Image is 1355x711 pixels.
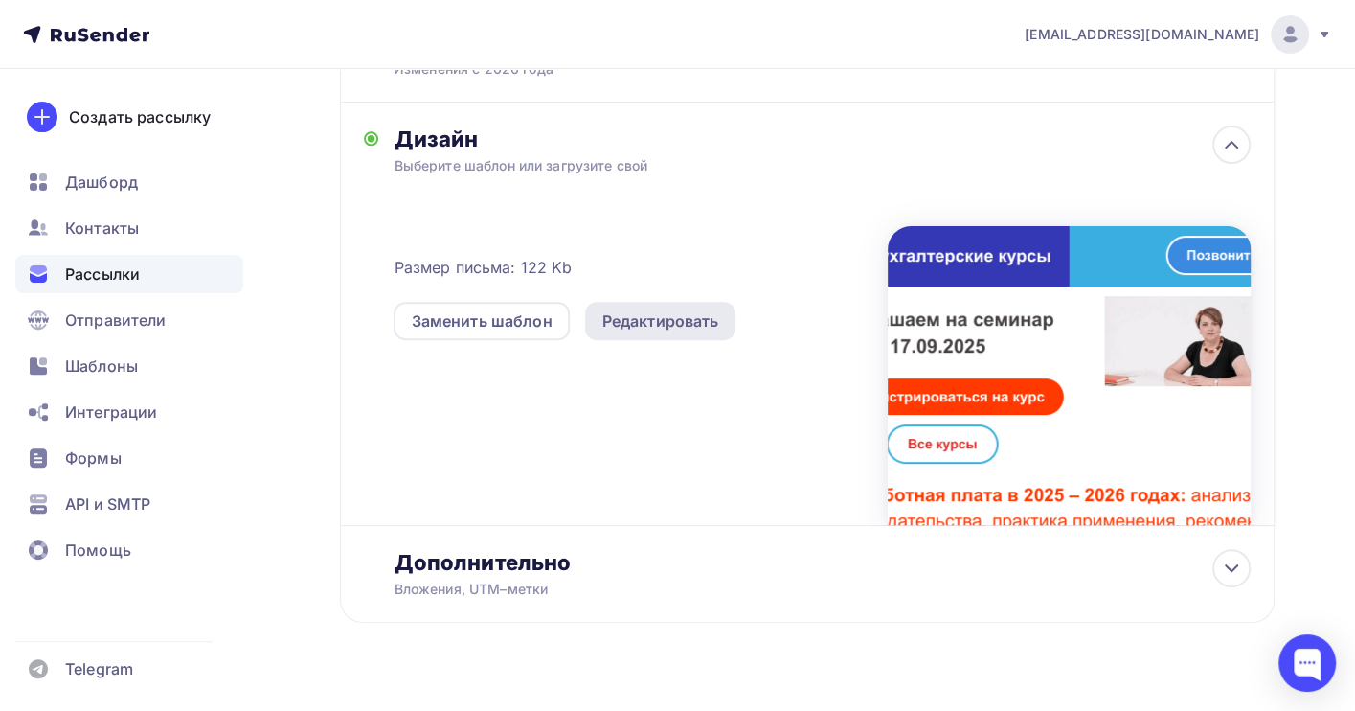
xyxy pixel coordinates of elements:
[65,355,138,378] span: Шаблоны
[65,309,167,332] span: Отправители
[65,217,139,240] span: Контакты
[15,347,243,385] a: Шаблоны
[1025,15,1332,54] a: [EMAIL_ADDRESS][DOMAIN_NAME]
[65,657,133,680] span: Telegram
[411,310,552,333] div: Заменить шаблон
[69,105,211,128] div: Создать рассылку
[394,126,1251,152] div: Дизайн
[1025,25,1259,44] span: [EMAIL_ADDRESS][DOMAIN_NAME]
[65,171,138,194] span: Дашборд
[394,256,572,279] span: Размер письма: 122 Kb
[65,493,150,516] span: API и SMTP
[15,301,243,339] a: Отправители
[65,263,140,286] span: Рассылки
[15,255,243,293] a: Рассылки
[394,580,1164,599] div: Вложения, UTM–метки
[15,163,243,201] a: Дашборд
[65,539,131,562] span: Помощь
[602,310,719,333] div: Редактировать
[394,156,1164,175] div: Выберите шаблон или загрузите свой
[394,549,1251,576] div: Дополнительно
[15,439,243,477] a: Формы
[65,401,157,424] span: Интеграции
[65,447,122,470] span: Формы
[15,209,243,247] a: Контакты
